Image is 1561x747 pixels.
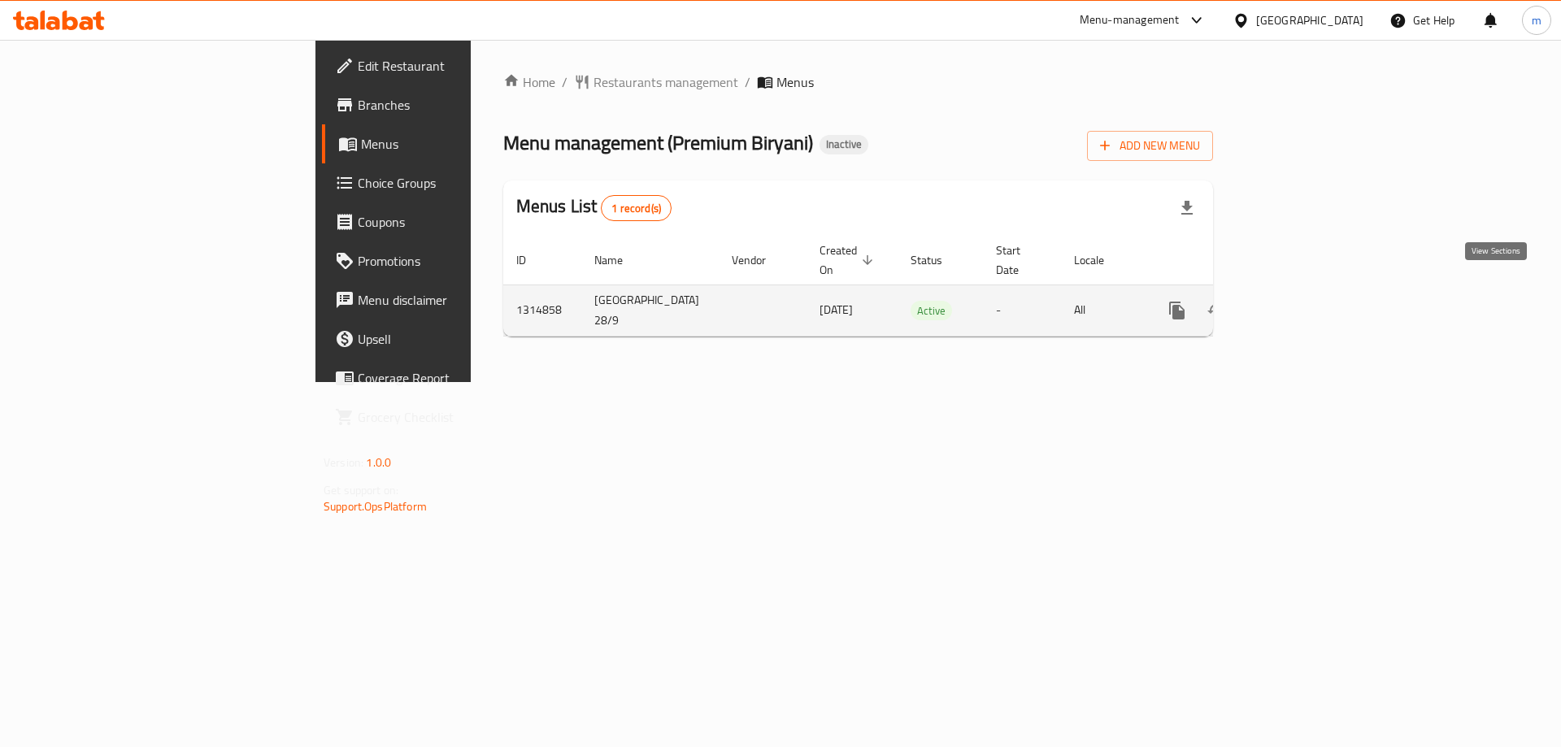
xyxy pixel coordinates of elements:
[1074,250,1125,270] span: Locale
[358,290,563,310] span: Menu disclaimer
[324,480,398,501] span: Get support on:
[324,496,427,517] a: Support.OpsPlatform
[503,72,1213,92] nav: breadcrumb
[322,319,576,358] a: Upsell
[820,299,853,320] span: [DATE]
[1087,131,1213,161] button: Add New Menu
[322,202,576,241] a: Coupons
[776,72,814,92] span: Menus
[322,85,576,124] a: Branches
[1080,11,1180,30] div: Menu-management
[324,452,363,473] span: Version:
[1061,284,1145,336] td: All
[322,163,576,202] a: Choice Groups
[911,302,952,320] span: Active
[358,173,563,193] span: Choice Groups
[1256,11,1363,29] div: [GEOGRAPHIC_DATA]
[366,452,391,473] span: 1.0.0
[1532,11,1541,29] span: m
[820,137,868,151] span: Inactive
[358,251,563,271] span: Promotions
[322,358,576,397] a: Coverage Report
[503,236,1327,337] table: enhanced table
[911,301,952,320] div: Active
[358,95,563,115] span: Branches
[358,56,563,76] span: Edit Restaurant
[358,368,563,388] span: Coverage Report
[983,284,1061,336] td: -
[361,134,563,154] span: Menus
[594,72,738,92] span: Restaurants management
[1145,236,1327,285] th: Actions
[322,397,576,436] a: Grocery Checklist
[745,72,750,92] li: /
[1167,189,1207,228] div: Export file
[996,241,1041,280] span: Start Date
[322,124,576,163] a: Menus
[358,212,563,232] span: Coupons
[1158,291,1197,330] button: more
[820,241,878,280] span: Created On
[732,250,787,270] span: Vendor
[516,250,547,270] span: ID
[503,124,813,161] span: Menu management ( Premium Biryani )
[1197,291,1236,330] button: Change Status
[581,284,719,336] td: [GEOGRAPHIC_DATA] 28/9
[1100,136,1200,156] span: Add New Menu
[601,195,672,221] div: Total records count
[322,280,576,319] a: Menu disclaimer
[322,241,576,280] a: Promotions
[574,72,738,92] a: Restaurants management
[594,250,644,270] span: Name
[358,329,563,349] span: Upsell
[322,46,576,85] a: Edit Restaurant
[911,250,963,270] span: Status
[602,201,671,216] span: 1 record(s)
[358,407,563,427] span: Grocery Checklist
[516,194,672,221] h2: Menus List
[820,135,868,154] div: Inactive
